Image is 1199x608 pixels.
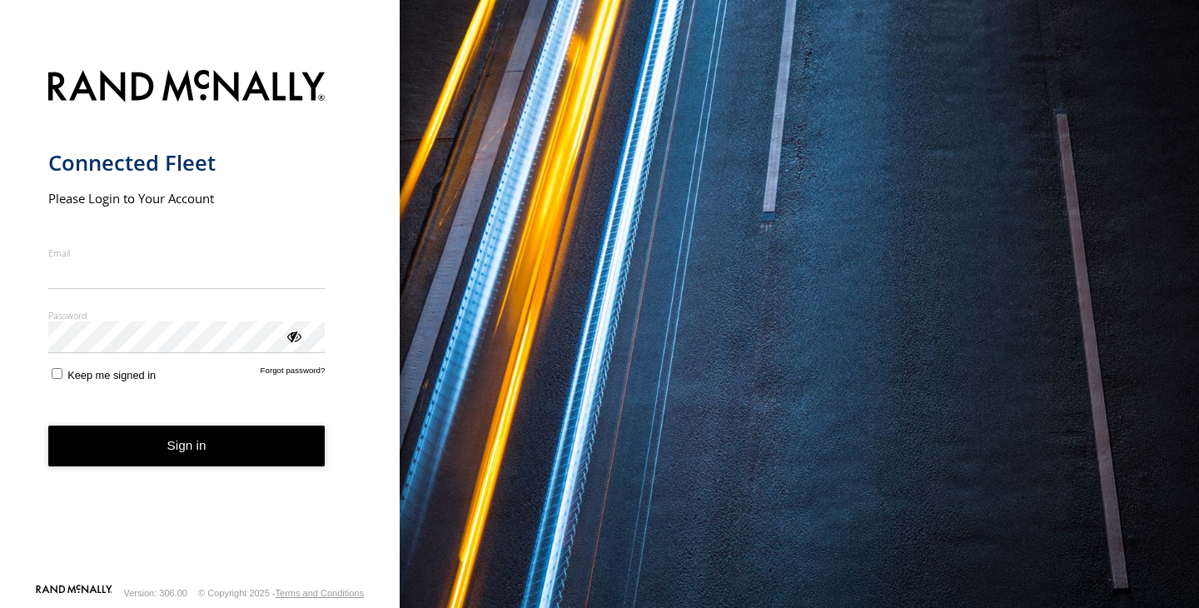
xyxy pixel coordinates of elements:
label: Email [48,247,326,259]
a: Terms and Conditions [276,588,364,598]
span: Keep me signed in [67,369,156,381]
label: Password [48,309,326,321]
form: main [48,60,352,583]
div: ViewPassword [285,327,301,344]
h2: Please Login to Your Account [48,190,326,207]
button: Sign in [48,426,326,466]
div: Version: 306.00 [124,588,187,598]
img: Rand McNally [48,67,326,109]
a: Visit our Website [36,585,112,601]
div: © Copyright 2025 - [198,588,364,598]
input: Keep me signed in [52,368,62,379]
a: Forgot password? [261,366,326,381]
h1: Connected Fleet [48,149,326,177]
